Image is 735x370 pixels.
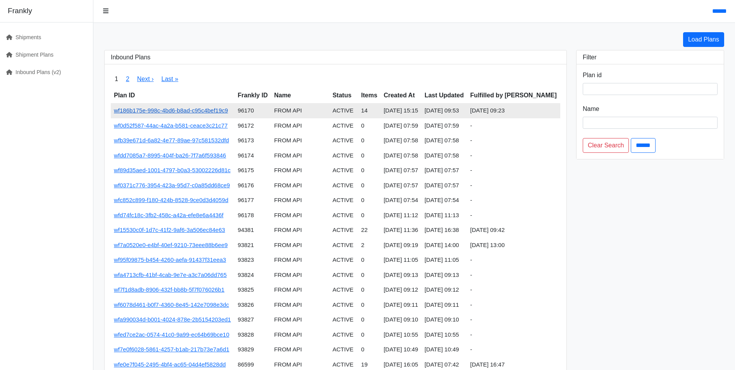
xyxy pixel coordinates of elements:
td: ACTIVE [329,297,358,313]
td: 0 [358,208,380,223]
td: FROM API [271,252,329,268]
td: - [467,118,560,133]
a: 2 [126,76,129,82]
td: [DATE] 07:58 [422,133,467,148]
td: ACTIVE [329,223,358,238]
td: FROM API [271,118,329,133]
a: wf0d52f587-44ac-4a2a-b581-ceace3c21c77 [114,122,228,129]
th: Fulfilled by [PERSON_NAME] [467,88,560,103]
td: ACTIVE [329,342,358,357]
td: FROM API [271,193,329,208]
td: [DATE] 07:57 [380,163,421,178]
td: 0 [358,252,380,268]
td: 93828 [235,327,271,342]
td: 14 [358,103,380,118]
td: ACTIVE [329,327,358,342]
a: wf0371c776-3954-423a-95d7-c0a85dd68ce9 [114,182,230,188]
td: - [467,282,560,297]
td: 94381 [235,223,271,238]
td: [DATE] 09:23 [467,103,560,118]
td: ACTIVE [329,208,358,223]
td: [DATE] 10:55 [380,327,421,342]
td: ACTIVE [329,268,358,283]
td: - [467,327,560,342]
td: 93829 [235,342,271,357]
td: FROM API [271,327,329,342]
td: 96177 [235,193,271,208]
td: ACTIVE [329,178,358,193]
td: - [467,297,560,313]
a: Next › [137,76,154,82]
a: wf7a0520e0-e4bf-40ef-9210-73eee88b6ee9 [114,242,228,248]
h3: Inbound Plans [111,54,560,61]
td: 93821 [235,238,271,253]
a: wfd74fc18c-3fb2-458c-a42a-efe8e6a4436f [114,212,224,218]
td: 0 [358,312,380,327]
td: - [467,193,560,208]
td: ACTIVE [329,148,358,163]
td: ACTIVE [329,312,358,327]
td: FROM API [271,268,329,283]
td: FROM API [271,208,329,223]
td: [DATE] 07:54 [380,193,421,208]
td: FROM API [271,133,329,148]
td: [DATE] 10:49 [380,342,421,357]
td: 93824 [235,268,271,283]
td: [DATE] 11:36 [380,223,421,238]
td: 22 [358,223,380,238]
td: ACTIVE [329,103,358,118]
td: [DATE] 07:59 [422,118,467,133]
th: Name [271,88,329,103]
td: 93827 [235,312,271,327]
a: wf7e0f6028-5861-4257-b1ab-217b73e7a6d1 [114,346,229,353]
th: Status [329,88,358,103]
td: FROM API [271,223,329,238]
td: - [467,208,560,223]
td: [DATE] 09:19 [380,238,421,253]
td: 0 [358,327,380,342]
td: 0 [358,148,380,163]
nav: pager [111,71,560,88]
td: [DATE] 07:57 [422,178,467,193]
td: [DATE] 11:12 [380,208,421,223]
a: wf89d35aed-1001-4797-b0a3-53002226d81c [114,167,231,173]
td: [DATE] 07:57 [422,163,467,178]
td: [DATE] 13:00 [467,238,560,253]
td: - [467,148,560,163]
td: 0 [358,282,380,297]
td: 0 [358,163,380,178]
th: Plan ID [111,88,235,103]
a: wfed7ce2ac-0574-41c0-9a99-ec64b69bce10 [114,331,229,338]
td: FROM API [271,342,329,357]
a: wfe0e7f045-2495-4bf4-ac65-04d4ef5828dd [114,361,226,368]
td: [DATE] 07:58 [380,148,421,163]
label: Name [583,104,599,114]
td: [DATE] 09:53 [422,103,467,118]
td: ACTIVE [329,133,358,148]
td: ACTIVE [329,252,358,268]
td: - [467,268,560,283]
td: FROM API [271,238,329,253]
td: 96175 [235,163,271,178]
span: 1 [111,71,122,88]
a: wf95f09875-b454-4260-aefa-91437f31eea3 [114,256,226,263]
td: [DATE] 09:10 [380,312,421,327]
a: wf186b175e-998c-4bd6-b8ad-c95c4bef19c9 [114,107,228,114]
th: Items [358,88,380,103]
td: - [467,163,560,178]
td: FROM API [271,312,329,327]
a: Clear Search [583,138,629,153]
td: - [467,133,560,148]
th: Last Updated [422,88,467,103]
td: 2 [358,238,380,253]
td: [DATE] 09:13 [422,268,467,283]
td: [DATE] 11:13 [422,208,467,223]
a: wfdd7085a7-8995-404f-ba26-7f7a6f593846 [114,152,226,159]
th: Frankly ID [235,88,271,103]
td: 96176 [235,178,271,193]
a: wfa990034d-b001-4024-878e-2b5154203ed1 [114,316,231,323]
td: [DATE] 09:10 [422,312,467,327]
td: [DATE] 10:49 [422,342,467,357]
label: Plan id [583,71,602,80]
td: [DATE] 11:05 [422,252,467,268]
